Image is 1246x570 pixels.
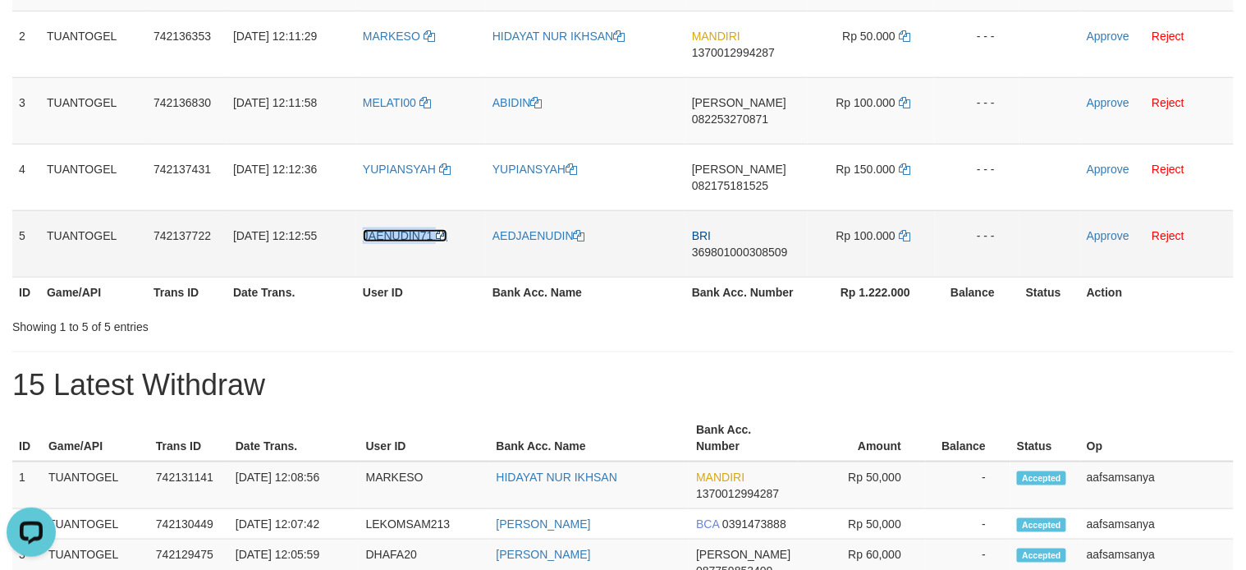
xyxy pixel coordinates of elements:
[153,163,211,176] span: 742137431
[899,229,910,242] a: Copy 100000 to clipboard
[696,487,779,500] span: Copy 1370012994287 to clipboard
[363,30,435,43] a: MARKESO
[492,96,543,109] a: ABIDIN
[836,96,896,109] span: Rp 100.000
[497,517,591,531] a: [PERSON_NAME]
[147,277,227,307] th: Trans ID
[229,462,360,509] td: [DATE] 12:08:56
[1017,549,1066,563] span: Accepted
[360,509,490,540] td: LEKOMSAM213
[149,415,229,462] th: Trans ID
[1152,96,1184,109] a: Reject
[497,548,591,561] a: [PERSON_NAME]
[926,462,1010,509] td: -
[1080,462,1234,509] td: aafsamsanya
[363,163,451,176] a: YUPIANSYAH
[363,96,431,109] a: MELATI00
[360,462,490,509] td: MARKESO
[685,277,808,307] th: Bank Acc. Number
[492,30,625,43] a: HIDAYAT NUR IKHSAN
[363,96,416,109] span: MELATI00
[492,229,585,242] a: AEDJAENUDIN
[1152,229,1184,242] a: Reject
[899,96,910,109] a: Copy 100000 to clipboard
[360,415,490,462] th: User ID
[12,312,507,335] div: Showing 1 to 5 of 5 entries
[40,277,147,307] th: Game/API
[696,517,719,531] span: BCA
[40,144,147,210] td: TUANTOGEL
[233,163,317,176] span: [DATE] 12:12:36
[153,96,211,109] span: 742136830
[42,509,149,540] td: TUANTOGEL
[1019,277,1080,307] th: Status
[12,210,40,277] td: 5
[12,369,1234,402] h1: 15 Latest Withdraw
[689,415,798,462] th: Bank Acc. Number
[692,113,768,126] span: Copy 082253270871 to clipboard
[40,210,147,277] td: TUANTOGEL
[229,509,360,540] td: [DATE] 12:07:42
[40,11,147,77] td: TUANTOGEL
[798,509,926,540] td: Rp 50,000
[492,163,577,176] a: YUPIANSYAH
[899,163,910,176] a: Copy 150000 to clipboard
[363,229,433,242] span: JAENUDIN71
[926,415,1010,462] th: Balance
[696,471,744,484] span: MANDIRI
[1080,509,1234,540] td: aafsamsanya
[356,277,486,307] th: User ID
[229,415,360,462] th: Date Trans.
[899,30,910,43] a: Copy 50000 to clipboard
[486,277,685,307] th: Bank Acc. Name
[12,144,40,210] td: 4
[798,462,926,509] td: Rp 50,000
[926,509,1010,540] td: -
[808,277,935,307] th: Rp 1.222.000
[497,471,618,484] a: HIDAYAT NUR IKHSAN
[1152,163,1184,176] a: Reject
[1087,30,1129,43] a: Approve
[12,462,42,509] td: 1
[1087,229,1129,242] a: Approve
[1152,30,1184,43] a: Reject
[935,11,1019,77] td: - - -
[12,11,40,77] td: 2
[153,229,211,242] span: 742137722
[153,30,211,43] span: 742136353
[843,30,896,43] span: Rp 50.000
[692,179,768,192] span: Copy 082175181525 to clipboard
[233,96,317,109] span: [DATE] 12:11:58
[692,229,711,242] span: BRI
[836,229,896,242] span: Rp 100.000
[149,509,229,540] td: 742130449
[692,30,740,43] span: MANDIRI
[1017,518,1066,532] span: Accepted
[42,462,149,509] td: TUANTOGEL
[40,77,147,144] td: TUANTOGEL
[692,46,775,59] span: Copy 1370012994287 to clipboard
[12,277,40,307] th: ID
[363,229,447,242] a: JAENUDIN71
[935,277,1019,307] th: Balance
[233,30,317,43] span: [DATE] 12:11:29
[363,30,420,43] span: MARKESO
[836,163,896,176] span: Rp 150.000
[363,163,436,176] span: YUPIANSYAH
[42,415,149,462] th: Game/API
[696,548,790,561] span: [PERSON_NAME]
[692,96,786,109] span: [PERSON_NAME]
[7,7,56,56] button: Open LiveChat chat widget
[692,163,786,176] span: [PERSON_NAME]
[1087,96,1129,109] a: Approve
[490,415,690,462] th: Bank Acc. Name
[692,246,788,259] span: Copy 369801000308509 to clipboard
[12,415,42,462] th: ID
[722,517,786,531] span: Copy 0391473888 to clipboard
[149,462,229,509] td: 742131141
[1080,415,1234,462] th: Op
[935,77,1019,144] td: - - -
[227,277,356,307] th: Date Trans.
[1080,277,1234,307] th: Action
[1017,471,1066,485] span: Accepted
